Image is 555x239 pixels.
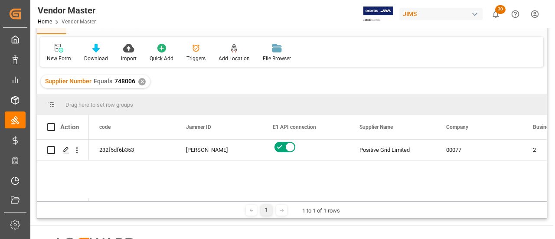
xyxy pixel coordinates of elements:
[38,19,52,25] a: Home
[186,124,211,130] span: Jammer ID
[349,140,436,160] div: Positive Grid Limited
[114,78,135,85] span: 748006
[186,55,206,62] div: Triggers
[363,7,393,22] img: Exertis%20JAM%20-%20Email%20Logo.jpg_1722504956.jpg
[121,55,137,62] div: Import
[495,5,506,14] span: 30
[37,140,89,160] div: Press SPACE to select this row.
[219,55,250,62] div: Add Location
[138,78,146,85] div: ✕
[263,55,291,62] div: File Browser
[446,124,468,130] span: Company
[436,140,522,160] div: 00077
[89,140,176,160] div: 232f5df6b353
[45,78,91,85] span: Supplier Number
[261,205,272,216] div: 1
[399,8,483,20] div: JIMS
[84,55,108,62] div: Download
[47,55,71,62] div: New Form
[186,140,252,160] div: [PERSON_NAME]
[65,101,133,108] span: Drag here to set row groups
[38,4,96,17] div: Vendor Master
[302,206,340,215] div: 1 to 1 of 1 rows
[94,78,112,85] span: Equals
[399,6,486,22] button: JIMS
[273,124,316,130] span: E1 API connection
[99,124,111,130] span: code
[60,123,79,131] div: Action
[506,4,525,24] button: Help Center
[486,4,506,24] button: show 30 new notifications
[359,124,393,130] span: Supplier Name
[150,55,173,62] div: Quick Add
